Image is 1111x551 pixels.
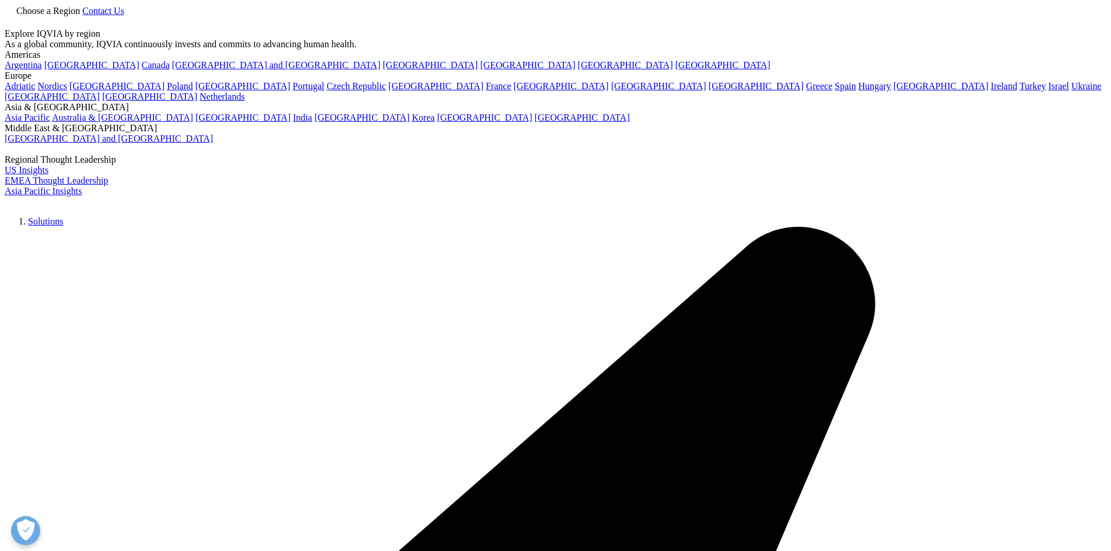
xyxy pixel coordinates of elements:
[893,81,989,91] a: [GEOGRAPHIC_DATA]
[1071,81,1102,91] a: Ukraine
[991,81,1017,91] a: Ireland
[5,134,213,143] a: [GEOGRAPHIC_DATA] and [GEOGRAPHIC_DATA]
[37,81,67,91] a: Nordics
[578,60,673,70] a: [GEOGRAPHIC_DATA]
[327,81,386,91] a: Czech Republic
[5,29,1106,39] div: Explore IQVIA by region
[52,113,193,122] a: Australia & [GEOGRAPHIC_DATA]
[388,81,483,91] a: [GEOGRAPHIC_DATA]
[195,81,290,91] a: [GEOGRAPHIC_DATA]
[5,50,1106,60] div: Americas
[806,81,832,91] a: Greece
[5,165,48,175] a: US Insights
[293,113,312,122] a: India
[412,113,434,122] a: Korea
[437,113,532,122] a: [GEOGRAPHIC_DATA]
[5,60,42,70] a: Argentina
[5,39,1106,50] div: As a global community, IQVIA continuously invests and commits to advancing human health.
[709,81,804,91] a: [GEOGRAPHIC_DATA]
[28,216,63,226] a: Solutions
[5,186,82,196] a: Asia Pacific Insights
[5,155,1106,165] div: Regional Thought Leadership
[675,60,770,70] a: [GEOGRAPHIC_DATA]
[835,81,856,91] a: Spain
[142,60,170,70] a: Canada
[102,92,197,101] a: [GEOGRAPHIC_DATA]
[5,71,1106,81] div: Europe
[11,516,40,545] button: Open Preferences
[1019,81,1046,91] a: Turkey
[44,60,139,70] a: [GEOGRAPHIC_DATA]
[167,81,192,91] a: Poland
[16,6,80,16] span: Choose a Region
[480,60,575,70] a: [GEOGRAPHIC_DATA]
[5,102,1106,113] div: Asia & [GEOGRAPHIC_DATA]
[69,81,164,91] a: [GEOGRAPHIC_DATA]
[383,60,478,70] a: [GEOGRAPHIC_DATA]
[486,81,511,91] a: France
[293,81,324,91] a: Portugal
[535,113,630,122] a: [GEOGRAPHIC_DATA]
[5,113,50,122] a: Asia Pacific
[611,81,706,91] a: [GEOGRAPHIC_DATA]
[5,81,35,91] a: Adriatic
[1049,81,1070,91] a: Israel
[858,81,891,91] a: Hungary
[82,6,124,16] a: Contact Us
[314,113,409,122] a: [GEOGRAPHIC_DATA]
[199,92,244,101] a: Netherlands
[5,176,108,185] a: EMEA Thought Leadership
[5,92,100,101] a: [GEOGRAPHIC_DATA]
[172,60,380,70] a: [GEOGRAPHIC_DATA] and [GEOGRAPHIC_DATA]
[5,123,1106,134] div: Middle East & [GEOGRAPHIC_DATA]
[195,113,290,122] a: [GEOGRAPHIC_DATA]
[514,81,609,91] a: [GEOGRAPHIC_DATA]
